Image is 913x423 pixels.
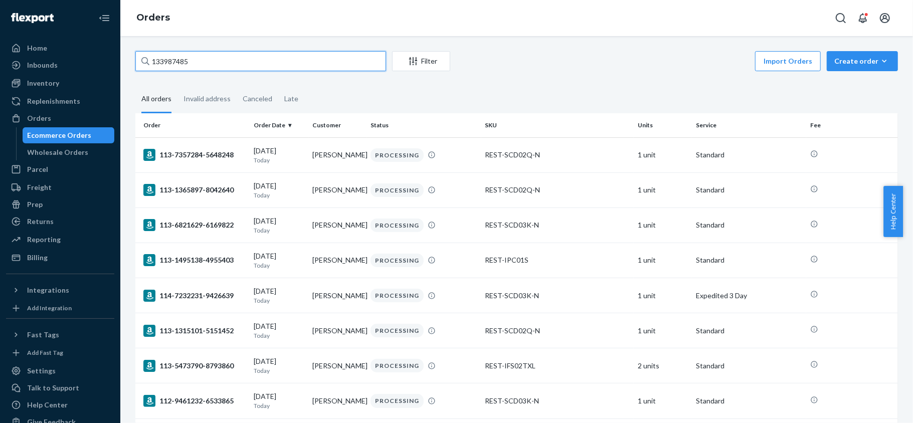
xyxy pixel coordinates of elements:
div: Add Integration [27,304,72,312]
div: Create order [834,56,890,66]
div: [DATE] [254,251,304,270]
div: 113-7357284-5648248 [143,149,246,161]
td: [PERSON_NAME] [308,278,367,313]
ol: breadcrumbs [128,4,178,33]
div: PROCESSING [371,219,424,232]
td: 1 unit [634,278,692,313]
div: [DATE] [254,216,304,235]
div: PROCESSING [371,254,424,267]
button: Import Orders [755,51,821,71]
div: REST-SCD03K-N [485,396,630,406]
div: [DATE] [254,391,304,410]
div: Integrations [27,285,69,295]
input: Search orders [135,51,386,71]
p: Today [254,191,304,199]
th: Status [367,113,481,137]
div: Reporting [27,235,61,245]
a: Ecommerce Orders [23,127,115,143]
div: 113-6821629-6169822 [143,219,246,231]
div: Ecommerce Orders [28,130,92,140]
td: 1 unit [634,207,692,243]
a: Inbounds [6,57,114,73]
div: All orders [141,86,171,113]
a: Returns [6,214,114,230]
th: SKU [481,113,634,137]
th: Units [634,113,692,137]
img: Flexport logo [11,13,54,23]
p: Standard [696,185,802,195]
th: Order [135,113,250,137]
div: Parcel [27,164,48,174]
p: Today [254,331,304,340]
td: 1 unit [634,172,692,207]
div: PROCESSING [371,183,424,197]
p: Today [254,296,304,305]
div: 112-9461232-6533865 [143,395,246,407]
button: Open account menu [875,8,895,28]
div: 113-1495138-4955403 [143,254,246,266]
p: Today [254,261,304,270]
div: Customer [312,121,363,129]
button: Create order [827,51,898,71]
a: Parcel [6,161,114,177]
button: Filter [392,51,450,71]
p: Today [254,156,304,164]
div: Prep [27,199,43,209]
th: Service [692,113,806,137]
p: Standard [696,150,802,160]
a: Reporting [6,232,114,248]
div: REST-IFS02TXL [485,361,630,371]
p: Today [254,366,304,375]
button: Open Search Box [831,8,851,28]
div: REST-SCD02Q-N [485,185,630,195]
td: 2 units [634,348,692,383]
td: [PERSON_NAME] [308,207,367,243]
a: Freight [6,179,114,195]
div: REST-SCD02Q-N [485,326,630,336]
a: Add Fast Tag [6,347,114,359]
div: Add Fast Tag [27,348,63,357]
div: PROCESSING [371,394,424,407]
div: [DATE] [254,356,304,375]
div: Settings [27,366,56,376]
a: Wholesale Orders [23,144,115,160]
div: 113-1315101-5151452 [143,325,246,337]
div: Late [284,86,298,112]
a: Home [6,40,114,56]
div: PROCESSING [371,148,424,162]
div: [DATE] [254,146,304,164]
button: Fast Tags [6,327,114,343]
a: Orders [6,110,114,126]
div: PROCESSING [371,359,424,372]
p: Standard [696,255,802,265]
div: Orders [27,113,51,123]
p: Standard [696,326,802,336]
p: Standard [696,220,802,230]
a: Settings [6,363,114,379]
button: Help Center [883,186,903,237]
div: REST-IPC01S [485,255,630,265]
td: 1 unit [634,137,692,172]
a: Talk to Support [6,380,114,396]
div: PROCESSING [371,289,424,302]
div: Fast Tags [27,330,59,340]
button: Close Navigation [94,8,114,28]
p: Today [254,401,304,410]
td: 1 unit [634,383,692,418]
td: [PERSON_NAME] [308,313,367,348]
p: Standard [696,361,802,371]
div: Canceled [243,86,272,112]
div: REST-SCD02Q-N [485,150,630,160]
div: 114-7232231-9426639 [143,290,246,302]
div: 113-1365897-8042640 [143,184,246,196]
th: Order Date [250,113,308,137]
td: 1 unit [634,243,692,278]
td: [PERSON_NAME] [308,383,367,418]
div: Home [27,43,47,53]
div: REST-SCD03K-N [485,291,630,301]
div: Inventory [27,78,59,88]
div: Talk to Support [27,383,79,393]
button: Integrations [6,282,114,298]
a: Add Integration [6,302,114,314]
